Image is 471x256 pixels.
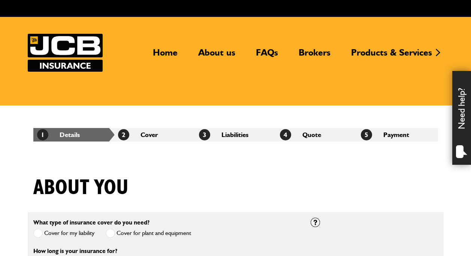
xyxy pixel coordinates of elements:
img: JCB Insurance Services logo [28,34,103,72]
li: Liabilities [195,128,276,142]
span: 3 [199,129,210,140]
label: Cover for plant and equipment [106,229,191,238]
li: Details [33,128,114,142]
li: Cover [114,128,195,142]
div: Need help? [452,71,471,165]
a: JCB Insurance Services [28,34,103,72]
label: What type of insurance cover do you need? [33,220,150,226]
span: 1 [37,129,48,140]
a: Home [147,47,183,64]
span: 4 [280,129,291,140]
h1: About you [33,175,129,200]
a: About us [193,47,241,64]
a: Brokers [293,47,336,64]
span: 5 [361,129,372,140]
span: 2 [118,129,129,140]
li: Quote [276,128,357,142]
label: Cover for my liability [33,229,94,238]
a: Products & Services [345,47,438,64]
label: How long is your insurance for? [33,248,117,254]
li: Payment [357,128,438,142]
a: FAQs [250,47,284,64]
